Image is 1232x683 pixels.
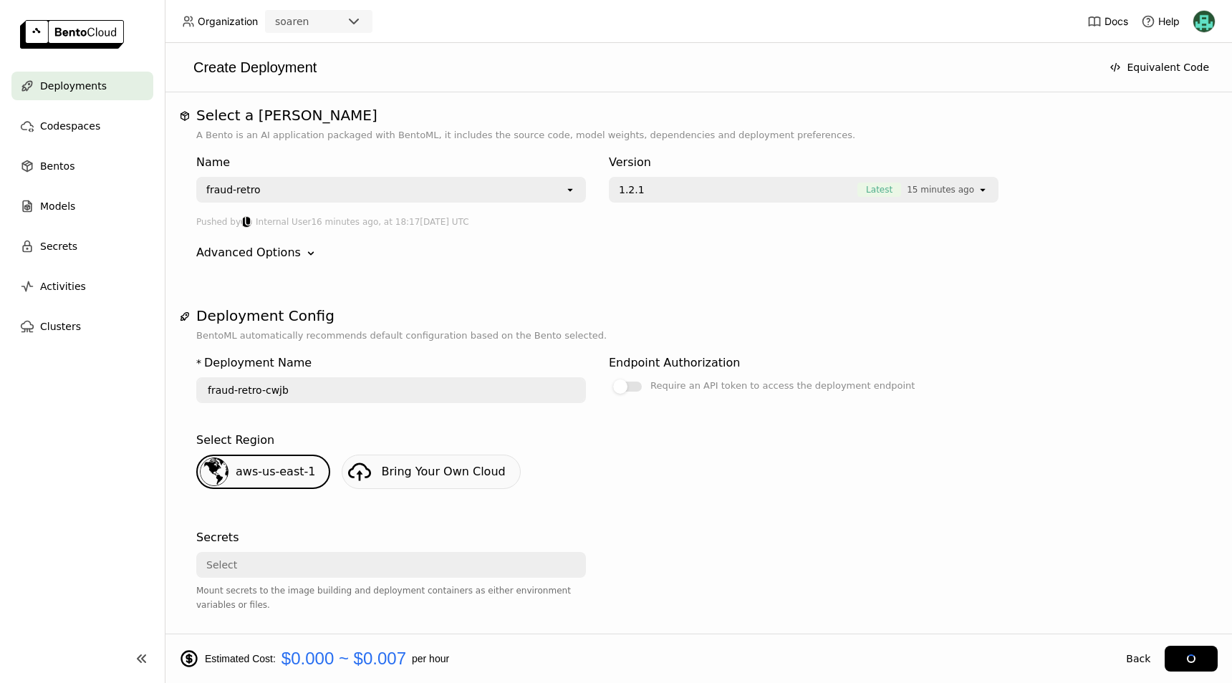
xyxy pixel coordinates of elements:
[206,183,261,197] div: fraud-retro
[40,198,75,215] span: Models
[1101,54,1218,80] button: Equivalent Code
[609,154,998,171] div: Version
[310,15,312,29] input: Selected soaren.
[976,183,977,197] input: Selected [object Object].
[1158,15,1180,28] span: Help
[650,377,915,394] div: Require an API token to access the deployment endpoint
[342,455,520,489] a: Bring Your Own Cloud
[11,72,153,100] a: Deployments
[11,112,153,140] a: Codespaces
[196,128,1200,142] p: A Bento is an AI application packaged with BentoML, it includes the source code, model weights, d...
[196,529,239,546] div: Secrets
[619,183,645,197] span: 1.2.1
[196,214,1200,230] div: Pushed by 16 minutes ago, at 18:17[DATE] UTC
[11,152,153,180] a: Bentos
[236,465,315,478] span: aws-us-east-1
[196,583,586,612] div: Mount secrets to the image building and deployment containers as either environment variables or ...
[196,455,330,489] div: aws-us-east-1
[11,312,153,341] a: Clusters
[196,307,1200,324] h1: Deployment Config
[11,192,153,221] a: Models
[1165,646,1218,672] button: loading Submit
[256,214,311,230] span: Internal User
[1117,646,1159,672] button: Back
[20,20,124,49] img: logo
[196,432,274,449] div: Select Region
[1105,15,1128,28] span: Docs
[40,238,77,255] span: Secrets
[564,184,576,195] svg: open
[907,183,974,197] span: 15 minutes ago
[198,379,584,402] input: name of deployment (autogenerated if blank)
[857,183,901,197] span: Latest
[40,318,81,335] span: Clusters
[1193,11,1215,32] img: Nhan Le
[11,272,153,301] a: Activities
[381,465,505,478] span: Bring Your Own Cloud
[196,154,586,171] div: Name
[1141,14,1180,29] div: Help
[196,107,1200,124] h1: Select a [PERSON_NAME]
[609,354,740,372] div: Endpoint Authorization
[1087,14,1128,29] a: Docs
[11,232,153,261] a: Secrets
[206,558,237,572] div: Select
[281,649,406,669] span: $0.000 ~ $0.007
[40,278,86,295] span: Activities
[40,117,100,135] span: Codespaces
[179,57,1095,77] div: Create Deployment
[304,246,318,261] svg: Down
[977,184,988,195] svg: open
[179,649,1112,669] div: Estimated Cost: per hour
[196,244,1200,261] div: Advanced Options
[241,216,252,228] div: Internal User
[196,329,1200,343] p: BentoML automatically recommends default configuration based on the Bento selected.
[275,14,309,29] div: soaren
[40,158,74,175] span: Bentos
[241,217,251,227] div: IU
[198,15,258,28] span: Organization
[196,244,301,261] div: Advanced Options
[40,77,107,95] span: Deployments
[204,354,312,372] div: Deployment Name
